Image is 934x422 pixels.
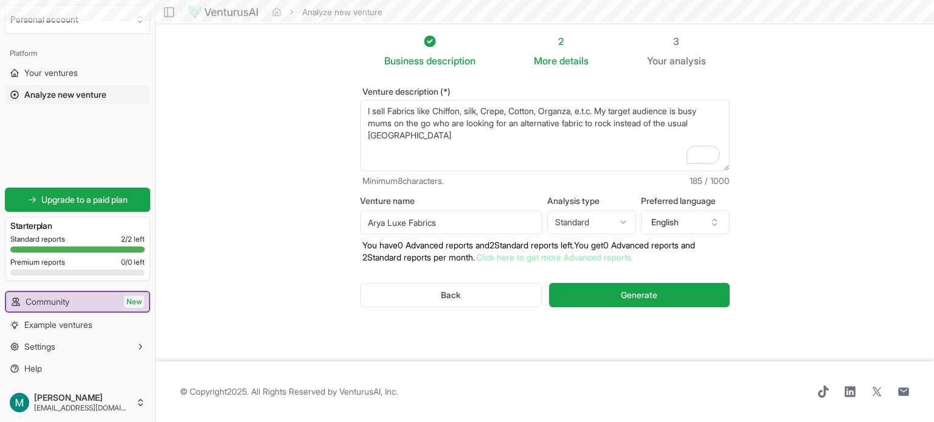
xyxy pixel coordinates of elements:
[6,292,149,311] a: CommunityNew
[24,89,106,101] span: Analyze new venture
[641,197,730,205] label: Preferred language
[24,341,55,353] span: Settings
[426,55,476,67] span: description
[5,63,150,83] a: Your ventures
[621,289,657,301] span: Generate
[34,403,131,413] span: [EMAIL_ADDRESS][DOMAIN_NAME]
[34,392,131,403] span: [PERSON_NAME]
[476,252,633,262] a: Click here to get more Advanced reports.
[10,393,29,412] img: ACg8ocJnGLLm4yK10zFNtWzTHEiTFy-VWGZ4nlUHmgGCjUJRK_4ntw=s96-c
[10,234,65,244] span: Standard reports
[647,53,667,68] span: Your
[360,87,730,96] label: Venture description (*)
[26,296,69,308] span: Community
[547,197,636,205] label: Analysis type
[360,239,730,264] p: You have 0 Advanced reports and 2 Standard reports left. Y ou get 0 Advanced reports and 2 Standa...
[360,197,542,205] label: Venture name
[5,359,150,378] a: Help
[362,175,444,187] span: Minimum 8 characters.
[647,34,706,49] div: 3
[669,55,706,67] span: analysis
[360,283,542,307] button: Back
[10,220,145,232] h3: Starter plan
[24,362,42,375] span: Help
[5,337,150,356] button: Settings
[360,210,542,234] input: Optional venture name
[549,283,730,307] button: Generate
[5,388,150,417] button: [PERSON_NAME][EMAIL_ADDRESS][DOMAIN_NAME]
[5,315,150,335] a: Example ventures
[5,188,150,212] a: Upgrade to a paid plan
[10,257,65,267] span: Premium reports
[180,386,398,398] span: © Copyright 2025 . All Rights Reserved by .
[124,296,144,308] span: New
[121,234,145,244] span: 2 / 2 left
[24,319,92,331] span: Example ventures
[24,67,78,79] span: Your ventures
[41,194,128,206] span: Upgrade to a paid plan
[534,53,557,68] span: More
[339,386,396,396] a: VenturusAI, Inc
[690,175,730,187] span: 185 / 1000
[5,85,150,104] a: Analyze new venture
[121,257,145,267] span: 0 / 0 left
[534,34,589,49] div: 2
[641,210,730,234] button: English
[559,55,589,67] span: details
[384,53,424,68] span: Business
[5,44,150,63] div: Platform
